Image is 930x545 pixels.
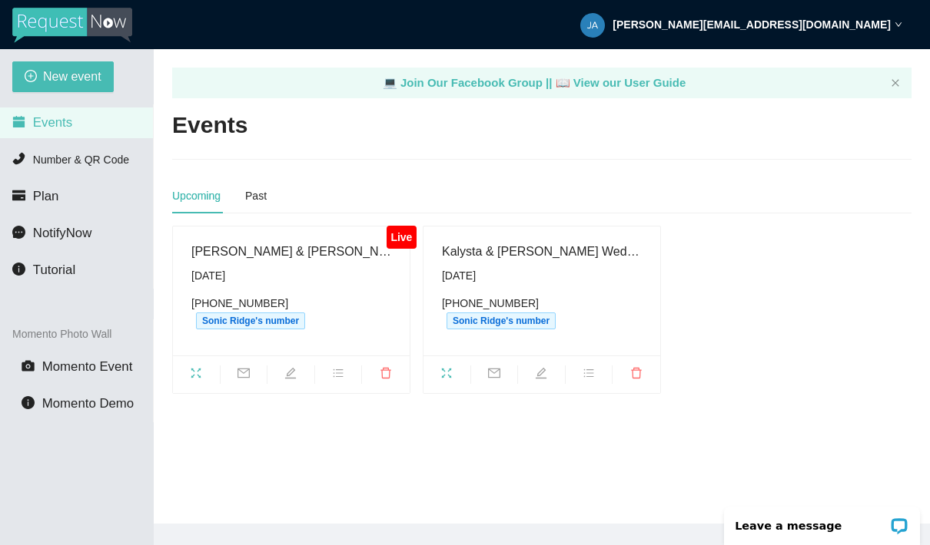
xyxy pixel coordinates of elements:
[895,21,902,28] span: down
[196,312,305,329] span: Sonic Ridge's number
[383,76,397,89] span: laptop
[442,295,642,329] div: [PHONE_NUMBER]
[22,396,35,409] span: info-circle
[423,367,470,384] span: fullscreen
[442,242,642,261] div: Kalysta & [PERSON_NAME] Wedding
[172,110,247,141] h2: Events
[12,189,25,202] span: credit-card
[383,76,556,89] a: laptop Join Our Facebook Group ||
[33,154,129,166] span: Number & QR Code
[471,367,518,384] span: mail
[315,367,362,384] span: bars
[221,367,267,384] span: mail
[387,226,417,249] div: Live
[442,267,642,284] div: [DATE]
[12,115,25,128] span: calendar
[33,189,59,203] span: Plan
[245,187,267,204] div: Past
[191,267,391,284] div: [DATE]
[33,115,72,130] span: Events
[22,359,35,372] span: camera
[891,78,900,88] button: close
[12,61,114,92] button: plus-circleNew event
[566,367,613,384] span: bars
[12,226,25,239] span: message
[191,242,391,261] div: [PERSON_NAME] & [PERSON_NAME] Wedding
[33,263,75,277] span: Tutorial
[12,263,25,276] span: info-circle
[556,76,570,89] span: laptop
[580,13,605,38] img: 5aa26f56482f51feb2317cecb38d2dee
[191,295,391,329] div: [PHONE_NUMBER]
[613,367,660,384] span: delete
[362,367,410,384] span: delete
[267,367,314,384] span: edit
[25,70,37,84] span: plus-circle
[556,76,686,89] a: laptop View our User Guide
[518,367,565,384] span: edit
[43,67,101,86] span: New event
[173,367,220,384] span: fullscreen
[447,312,556,329] span: Sonic Ridge's number
[12,8,132,43] img: RequestNow
[714,497,930,545] iframe: LiveChat chat widget
[42,359,133,374] span: Momento Event
[12,152,25,165] span: phone
[42,396,134,411] span: Momento Demo
[33,226,91,240] span: NotifyNow
[172,187,221,204] div: Upcoming
[613,18,891,31] strong: [PERSON_NAME][EMAIL_ADDRESS][DOMAIN_NAME]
